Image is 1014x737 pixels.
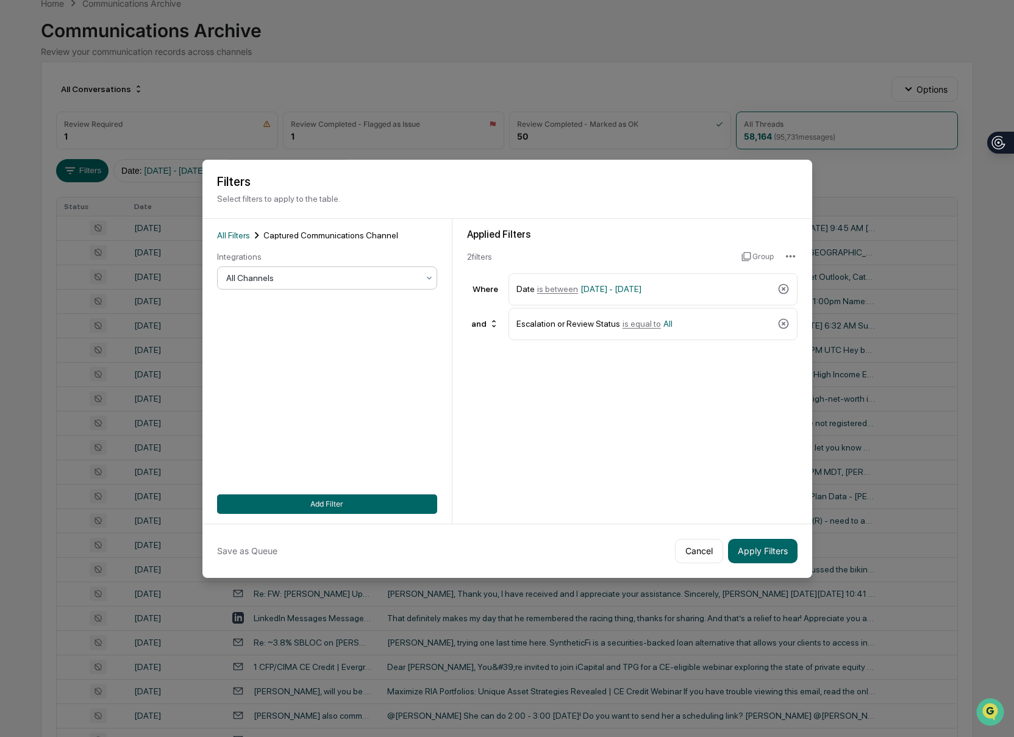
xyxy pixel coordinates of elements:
span: All Filters [217,230,250,240]
span: is between [537,284,578,294]
div: 🔎 [12,178,22,188]
span: [DATE] - [DATE] [580,284,641,294]
button: Start new chat [207,97,222,112]
div: Integrations [217,252,437,262]
div: Where [467,284,504,294]
p: How can we help? [12,26,222,45]
button: Save as Queue [217,539,277,563]
h2: Filters [217,174,798,189]
button: Group [741,247,774,266]
a: Powered byPylon [86,206,148,216]
div: 🖐️ [12,155,22,165]
p: Select filters to apply to the table. [217,194,798,204]
div: 2 filter s [467,252,732,262]
div: Escalation or Review Status [516,313,773,335]
a: 🔎Data Lookup [7,172,82,194]
div: 🗄️ [88,155,98,165]
span: Attestations [101,154,151,166]
a: 🖐️Preclearance [7,149,84,171]
div: and [466,314,504,333]
span: Captured Communications Channel [263,230,398,240]
button: Cancel [675,539,723,563]
div: We're available if you need us! [41,105,154,115]
div: Applied Filters [467,229,798,240]
button: Apply Filters [728,539,798,563]
span: Pylon [121,207,148,216]
span: Preclearance [24,154,79,166]
span: is equal to [623,319,661,329]
button: Add Filter [217,494,437,514]
span: All [663,319,673,329]
img: 1746055101610-c473b297-6a78-478c-a979-82029cc54cd1 [12,93,34,115]
a: 🗄️Attestations [84,149,156,171]
div: Start new chat [41,93,200,105]
span: Data Lookup [24,177,77,189]
div: Date [516,279,773,300]
iframe: Open customer support [975,697,1008,730]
